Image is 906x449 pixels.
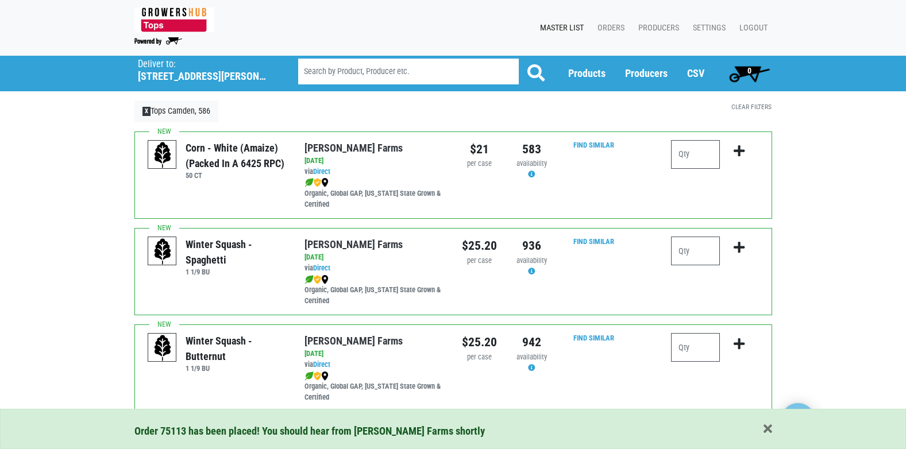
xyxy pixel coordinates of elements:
[304,349,444,359] div: [DATE]
[186,140,287,171] div: Corn - White (Amaize) (Packed in a 6425 RPC)
[186,268,287,276] h6: 1 1/9 BU
[186,171,287,180] h6: 50 CT
[314,178,321,187] img: safety-e55c860ca8c00a9c171001a62a92dabd.png
[142,107,151,116] span: X
[531,17,588,39] a: Master List
[304,142,403,154] a: [PERSON_NAME] Farms
[724,62,775,85] a: 0
[731,103,772,111] a: Clear Filters
[573,237,614,246] a: Find Similar
[138,56,277,83] span: Tops Camden, 586 (9554 Harden Blvd, Camden, NY 13316, USA)
[298,59,519,84] input: Search by Product, Producer etc.
[321,178,329,187] img: map_marker-0e94453035b3232a4d21701695807de9.png
[304,370,444,403] div: Organic, Global GAP, [US_STATE] State Grown & Certified
[462,237,497,255] div: $25.20
[516,159,547,168] span: availability
[321,275,329,284] img: map_marker-0e94453035b3232a4d21701695807de9.png
[588,17,629,39] a: Orders
[625,67,668,79] a: Producers
[304,274,444,307] div: Organic, Global GAP, [US_STATE] State Grown & Certified
[730,17,772,39] a: Logout
[516,256,547,265] span: availability
[573,141,614,149] a: Find Similar
[462,158,497,169] div: per case
[313,264,330,272] a: Direct
[186,237,287,268] div: Winter Squash - Spaghetti
[134,7,214,32] img: 279edf242af8f9d49a69d9d2afa010fb.png
[186,333,287,364] div: Winter Squash - Butternut
[684,17,730,39] a: Settings
[462,140,497,158] div: $21
[148,141,177,169] img: placeholder-variety-43d6402dacf2d531de610a020419775a.svg
[138,59,269,70] p: Deliver to:
[462,333,497,351] div: $25.20
[134,37,182,45] img: Powered by Big Wheelbarrow
[304,252,444,263] div: [DATE]
[573,334,614,342] a: Find Similar
[304,167,444,177] div: via
[514,140,549,158] div: 583
[304,238,403,250] a: [PERSON_NAME] Farms
[313,360,330,369] a: Direct
[134,100,219,122] a: XTops Camden, 586
[462,352,497,363] div: per case
[671,333,720,362] input: Qty
[148,237,177,266] img: placeholder-variety-43d6402dacf2d531de610a020419775a.svg
[516,353,547,361] span: availability
[304,178,314,187] img: leaf-e5c59151409436ccce96b2ca1b28e03c.png
[747,66,751,75] span: 0
[568,67,606,79] a: Products
[304,263,444,274] div: via
[514,237,549,255] div: 936
[138,70,269,83] h5: [STREET_ADDRESS][PERSON_NAME]
[687,67,704,79] a: CSV
[314,275,321,284] img: safety-e55c860ca8c00a9c171001a62a92dabd.png
[304,156,444,167] div: [DATE]
[304,177,444,210] div: Organic, Global GAP, [US_STATE] State Grown & Certified
[314,371,321,381] img: safety-e55c860ca8c00a9c171001a62a92dabd.png
[304,359,444,370] div: via
[671,140,720,169] input: Qty
[304,335,403,347] a: [PERSON_NAME] Farms
[671,237,720,265] input: Qty
[321,371,329,381] img: map_marker-0e94453035b3232a4d21701695807de9.png
[186,364,287,373] h6: 1 1/9 BU
[514,333,549,351] div: 942
[629,17,684,39] a: Producers
[148,334,177,362] img: placeholder-variety-43d6402dacf2d531de610a020419775a.svg
[304,275,314,284] img: leaf-e5c59151409436ccce96b2ca1b28e03c.png
[134,423,772,439] div: Order 75113 has been placed! You should hear from [PERSON_NAME] Farms shortly
[313,167,330,176] a: Direct
[462,256,497,266] div: per case
[304,371,314,381] img: leaf-e5c59151409436ccce96b2ca1b28e03c.png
